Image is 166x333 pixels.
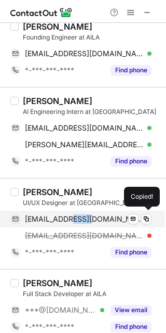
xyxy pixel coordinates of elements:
div: [PERSON_NAME] [23,187,92,197]
div: AI Engineering Intern at [GEOGRAPHIC_DATA] [23,107,160,117]
button: Reveal Button [110,322,151,332]
button: Reveal Button [110,247,151,258]
button: Reveal Button [110,156,151,166]
div: Founding Engineer at AILA [23,33,160,42]
span: [EMAIL_ADDRESS][DOMAIN_NAME] [25,214,144,224]
div: [PERSON_NAME] [23,21,92,32]
button: Reveal Button [110,305,151,315]
span: ***@[DOMAIN_NAME] [25,305,96,315]
div: [PERSON_NAME] [23,96,92,106]
span: [EMAIL_ADDRESS][DOMAIN_NAME] [25,231,144,240]
div: [PERSON_NAME] [23,278,92,288]
button: Reveal Button [110,65,151,75]
div: UI/UX Designer at [GEOGRAPHIC_DATA] [23,198,160,208]
span: [EMAIL_ADDRESS][DOMAIN_NAME] [25,123,144,133]
span: [EMAIL_ADDRESS][DOMAIN_NAME] [25,49,144,58]
img: ContactOut v5.3.10 [10,6,73,19]
div: Full Stack Developer at AILA [23,289,160,299]
span: [PERSON_NAME][EMAIL_ADDRESS][PERSON_NAME][DOMAIN_NAME] [25,140,144,149]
